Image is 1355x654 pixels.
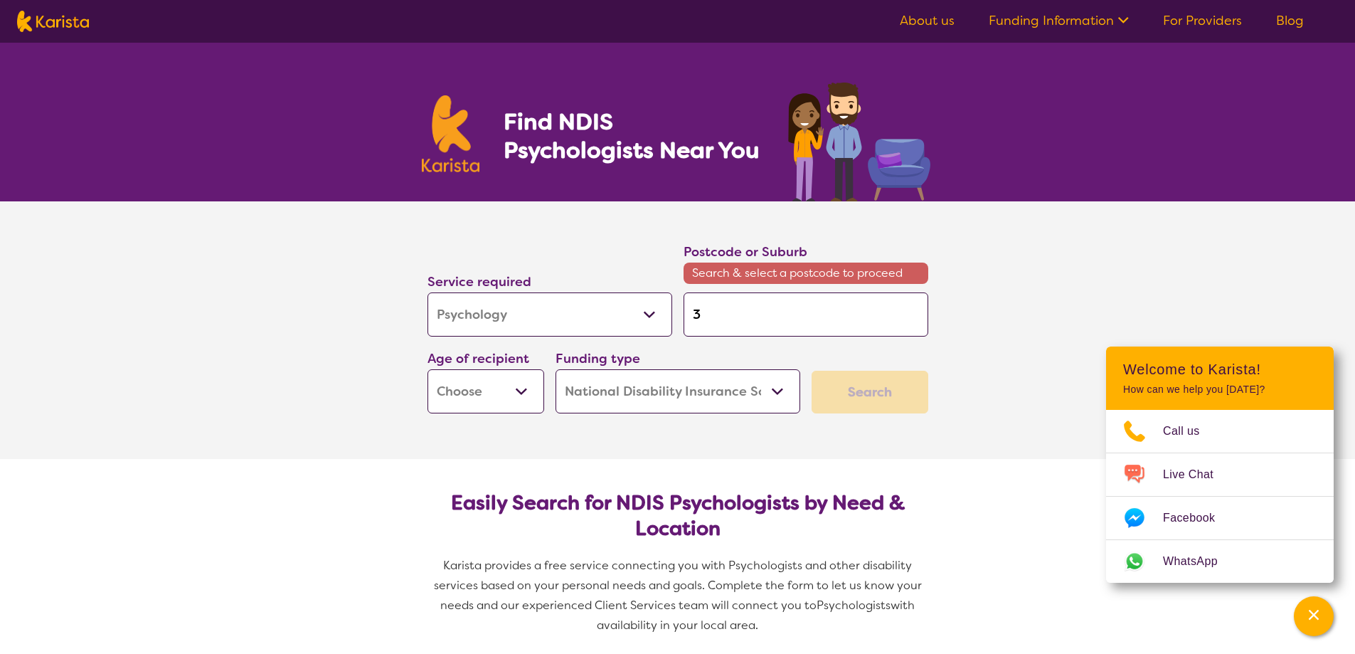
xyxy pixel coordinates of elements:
img: Karista logo [17,11,89,32]
label: Age of recipient [427,350,529,367]
img: psychology [783,77,934,201]
input: Type [684,292,928,337]
img: Karista logo [422,95,480,172]
h2: Welcome to Karista! [1123,361,1317,378]
a: For Providers [1163,12,1242,29]
span: WhatsApp [1163,551,1235,572]
span: Psychologists [817,598,891,613]
a: Funding Information [989,12,1129,29]
h1: Find NDIS Psychologists Near You [504,107,767,164]
label: Service required [427,273,531,290]
p: How can we help you [DATE]? [1123,384,1317,396]
ul: Choose channel [1106,410,1334,583]
h2: Easily Search for NDIS Psychologists by Need & Location [439,490,917,542]
span: Karista provides a free service connecting you with Psychologists and other disability services b... [434,558,925,613]
label: Postcode or Suburb [684,243,807,260]
span: Search & select a postcode to proceed [684,263,928,284]
a: About us [900,12,955,29]
a: Blog [1276,12,1304,29]
span: Facebook [1163,507,1232,529]
span: Call us [1163,421,1217,442]
span: Live Chat [1163,464,1231,485]
a: Web link opens in a new tab. [1106,540,1334,583]
div: Channel Menu [1106,347,1334,583]
label: Funding type [556,350,640,367]
button: Channel Menu [1294,596,1334,636]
